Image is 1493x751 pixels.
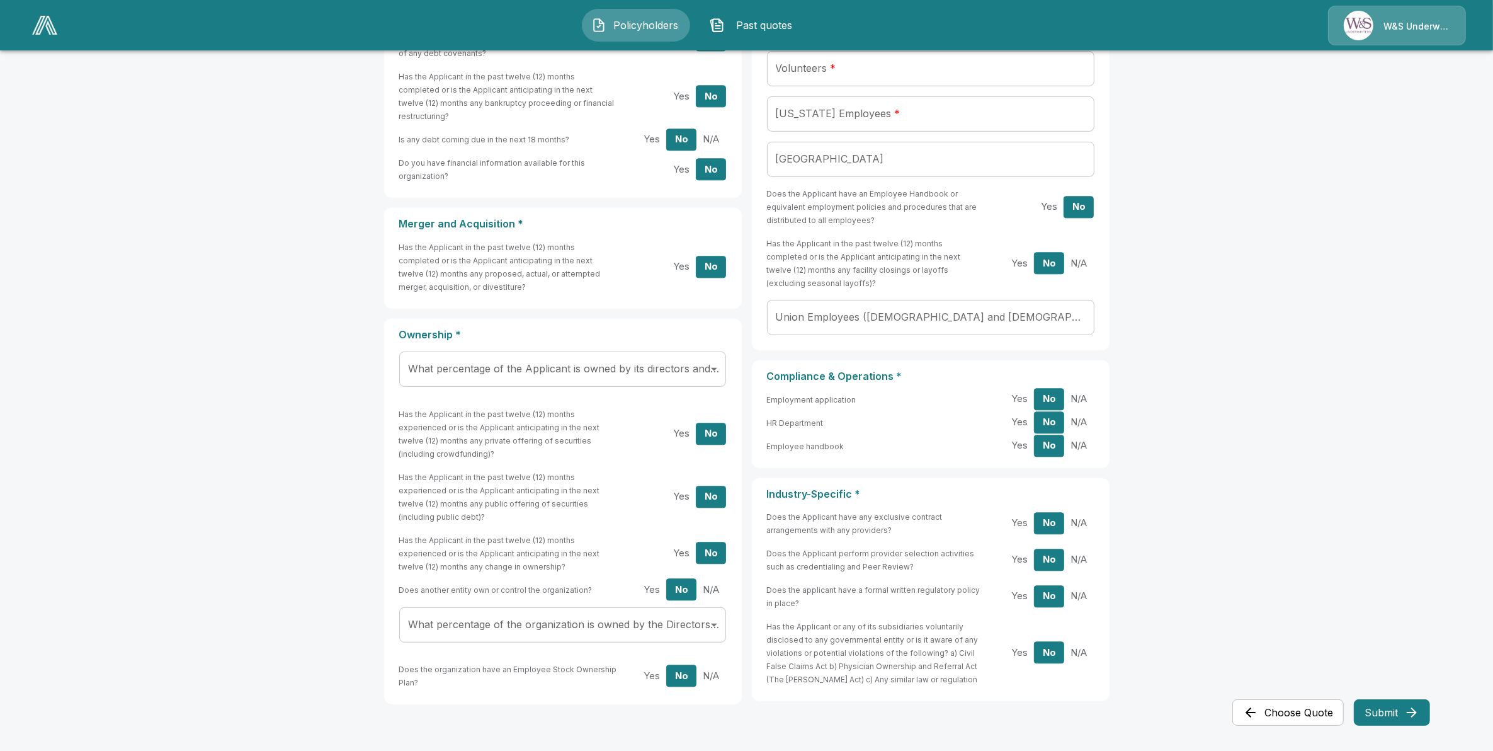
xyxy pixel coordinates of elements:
[399,471,618,524] h6: Has the Applicant in the past twelve (12) months experienced or is the Applicant anticipating in ...
[767,416,824,430] h6: HR Department
[666,256,696,278] button: Yes
[1034,196,1064,218] button: Yes
[1004,642,1035,664] button: Yes
[1064,585,1094,607] button: N/A
[696,486,726,508] button: No
[1064,253,1094,275] button: N/A
[1064,389,1094,411] button: N/A
[1004,435,1035,457] button: Yes
[767,620,985,686] h6: Has the Applicant or any of its subsidiaries voluntarily disclosed to any governmental entity or ...
[1064,512,1094,534] button: N/A
[1004,253,1035,275] button: Yes
[637,129,667,151] button: Yes
[767,237,985,290] h6: Has the Applicant in the past twelve (12) months completed or is the Applicant anticipating in th...
[767,440,844,453] h6: Employee handbook
[767,510,985,537] h6: Does the Applicant have any exclusive contract arrangements with any providers?
[637,665,667,687] button: Yes
[696,86,726,108] button: No
[666,486,696,508] button: Yes
[730,18,799,33] span: Past quotes
[1064,412,1094,434] button: N/A
[1328,6,1466,45] a: Agency IconW&S Underwriters
[582,9,690,42] button: Policyholders IconPolicyholders
[666,159,696,181] button: Yes
[767,488,1094,500] p: Industry-Specific *
[1034,253,1064,275] button: No
[399,133,570,146] h6: Is any debt coming due in the next 18 months?
[1034,585,1064,607] button: No
[767,370,1094,382] p: Compliance & Operations *
[591,18,606,33] img: Policyholders Icon
[767,187,985,227] h6: Does the Applicant have an Employee Handbook or equivalent employment policies and procedures tha...
[767,583,985,610] h6: Does the applicant have a formal written regulatory policy in place?
[611,18,681,33] span: Policyholders
[32,16,57,35] img: AA Logo
[696,665,726,687] button: N/A
[1354,699,1430,726] button: Submit
[399,583,593,597] h6: Does another entity own or control the organization?
[666,423,696,445] button: Yes
[666,129,696,151] button: No
[1064,435,1094,457] button: N/A
[666,579,696,601] button: No
[399,329,727,341] p: Ownership *
[1004,549,1035,571] button: Yes
[399,241,618,294] h6: Has the Applicant in the past twelve (12) months completed or is the Applicant anticipating in th...
[696,423,726,445] button: No
[1034,412,1064,434] button: No
[1034,512,1064,534] button: No
[1064,549,1094,571] button: N/A
[1232,699,1344,726] button: Choose Quote
[700,9,809,42] button: Past quotes IconPast quotes
[1064,196,1094,218] button: No
[696,542,726,565] button: No
[1034,435,1064,457] button: No
[637,579,667,601] button: Yes
[1004,412,1035,434] button: Yes
[696,159,726,181] button: No
[1064,642,1094,664] button: N/A
[666,542,696,565] button: Yes
[696,129,726,151] button: N/A
[1034,389,1064,411] button: No
[399,218,727,230] p: Merger and Acquisition *
[666,665,696,687] button: No
[767,547,985,573] h6: Does the Applicant perform provider selection activities such as credentialing and Peer Review?
[1344,11,1373,40] img: Agency Icon
[710,18,725,33] img: Past quotes Icon
[399,408,618,461] h6: Has the Applicant in the past twelve (12) months experienced or is the Applicant anticipating in ...
[1004,512,1035,534] button: Yes
[1383,20,1450,33] p: W&S Underwriters
[1034,642,1064,664] button: No
[399,534,618,573] h6: Has the Applicant in the past twelve (12) months experienced or is the Applicant anticipating in ...
[696,579,726,601] button: N/A
[399,156,618,183] h6: Do you have financial information available for this organization?
[767,393,856,406] h6: Employment application
[399,70,618,123] h6: Has the Applicant in the past twelve (12) months completed or is the Applicant anticipating in th...
[1004,389,1035,411] button: Yes
[666,86,696,108] button: Yes
[1004,585,1035,607] button: Yes
[696,256,726,278] button: No
[399,663,618,689] h6: Does the organization have an Employee Stock Ownership Plan?
[1034,549,1064,571] button: No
